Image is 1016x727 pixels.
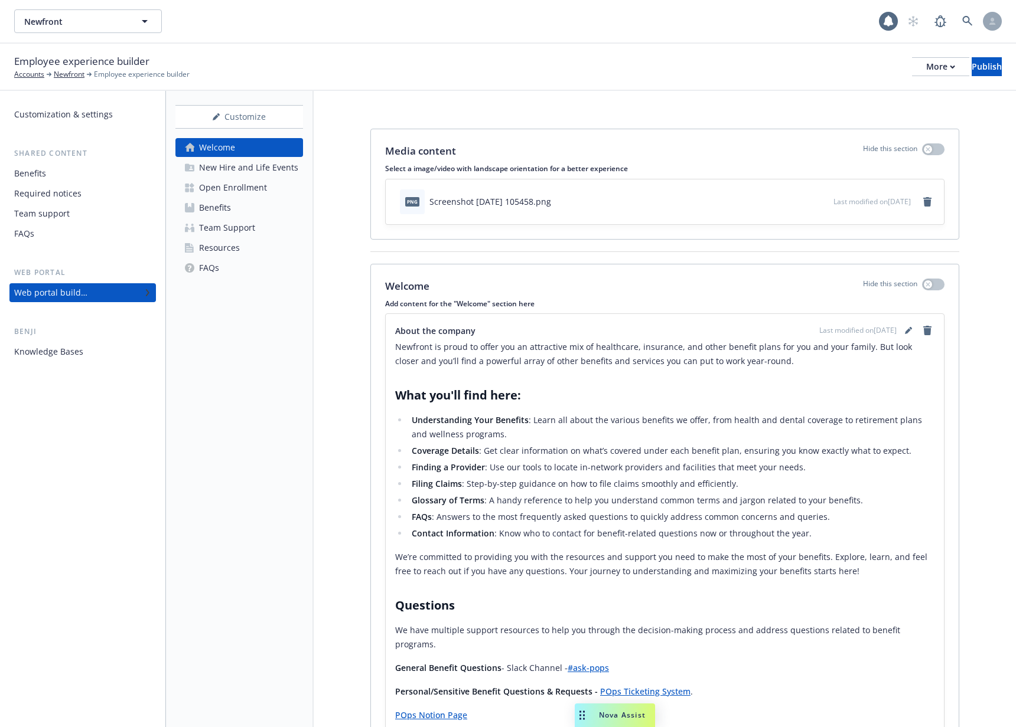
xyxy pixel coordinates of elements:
[429,195,551,208] div: Screenshot [DATE] 105458.png
[9,105,156,124] a: Customization & settings
[818,195,829,208] button: preview file
[956,9,979,33] a: Search
[412,461,485,473] strong: Finding a Provider
[385,279,429,294] p: Welcome
[9,184,156,203] a: Required notices
[395,686,598,697] strong: Personal/Sensitive Benefit Questions & Requests -
[412,445,479,456] strong: Coverage Details
[14,204,70,223] div: Team support
[912,57,969,76] button: More
[575,703,655,727] button: Nova Assist
[412,478,462,489] strong: Filing Claims
[14,164,46,183] div: Benefits
[199,218,255,237] div: Team Support
[405,197,419,206] span: png
[408,510,934,524] li: : Answers to the most frequently asked questions to quickly address common concerns and queries.
[9,283,156,302] a: Web portal builder
[412,495,484,506] strong: Glossary of Terms
[799,195,809,208] button: download file
[395,597,934,614] h2: Questions
[385,163,945,173] p: Select a image/video with landscape orientation for a better experience
[920,195,934,209] a: remove
[14,69,44,80] a: Accounts
[199,138,235,157] div: Welcome
[395,685,934,699] p: .
[199,258,219,277] div: FAQs
[395,387,934,404] h2: What you'll find here:
[395,325,476,337] span: About the company
[14,54,149,69] span: Employee experience builder
[199,198,231,217] div: Benefits
[833,197,911,207] span: Last modified on [DATE]
[175,238,303,257] a: Resources
[972,57,1002,76] button: Publish
[9,148,156,159] div: Shared content
[175,106,303,128] div: Customize
[54,69,84,80] a: Newfront
[199,158,298,177] div: New Hire and Life Events
[819,325,897,336] span: Last modified on [DATE]
[199,178,267,197] div: Open Enrollment
[412,528,494,539] strong: Contact Information
[408,477,934,491] li: : Step-by-step guidance on how to file claims smoothly and efficiently.
[408,526,934,541] li: : Know who to contact for benefit-related questions now or throughout the year.
[972,58,1002,76] div: Publish
[929,9,952,33] a: Report a Bug
[901,9,925,33] a: Start snowing
[94,69,190,80] span: Employee experience builder
[175,158,303,177] a: New Hire and Life Events
[14,105,113,124] div: Customization & settings
[575,703,590,727] div: Drag to move
[395,340,934,368] p: Newfront is proud to offer you an attractive mix of healthcare, insurance, and other benefit plan...
[175,138,303,157] a: Welcome
[9,224,156,243] a: FAQs
[408,460,934,474] li: : Use our tools to locate in-network providers and facilities that meet your needs.
[175,105,303,129] button: Customize
[199,238,240,257] div: Resources
[412,414,529,425] strong: Understanding Your Benefits
[395,623,934,651] p: We have multiple support resources to help you through the decision-making process and address qu...
[385,143,456,159] p: Media content
[14,184,82,203] div: Required notices
[408,413,934,441] li: : Learn all about the various benefits we offer, from health and dental coverage to retirement pl...
[9,164,156,183] a: Benefits
[863,143,917,159] p: Hide this section
[175,198,303,217] a: Benefits
[395,661,934,675] p: - Slack Channel -
[395,550,934,578] p: We’re committed to providing you with the resources and support you need to make the most of your...
[175,258,303,277] a: FAQs
[600,686,691,697] a: POps Ticketing System
[14,224,34,243] div: FAQs
[901,323,916,338] a: editPencil
[599,710,646,720] span: Nova Assist
[9,326,156,338] div: Benji
[175,218,303,237] a: Team Support
[395,709,467,721] a: POps Notion Page
[9,342,156,361] a: Knowledge Bases
[412,511,432,522] strong: FAQs
[14,283,87,302] div: Web portal builder
[385,299,945,309] p: Add content for the "Welcome" section here
[9,267,156,279] div: Web portal
[408,493,934,507] li: : A handy reference to help you understand common terms and jargon related to your benefits.
[395,662,502,673] strong: General Benefit Questions
[568,662,609,673] a: #ask-pops
[408,444,934,458] li: : Get clear information on what’s covered under each benefit plan, ensuring you know exactly what...
[926,58,955,76] div: More
[920,323,934,338] a: remove
[175,178,303,197] a: Open Enrollment
[863,279,917,294] p: Hide this section
[14,9,162,33] button: Newfront
[14,342,83,361] div: Knowledge Bases
[24,15,126,28] span: Newfront
[9,204,156,223] a: Team support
